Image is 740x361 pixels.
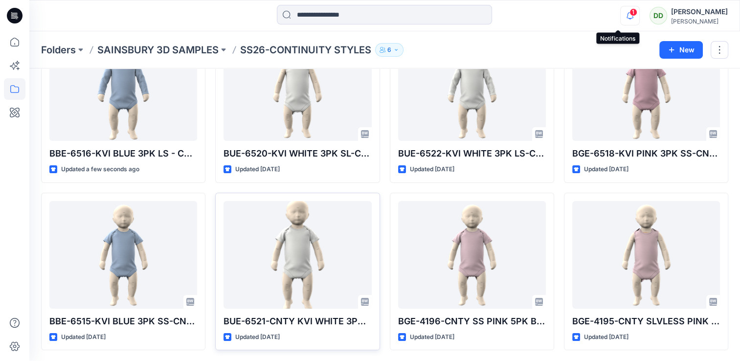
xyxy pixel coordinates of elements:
[224,33,371,141] a: BUE-6520-KVI WHITE 3PK SL-CNTY WHITE KVI 3PK SL BODYSUITS
[572,201,720,309] a: BGE-4195-CNTY SLVLESS PINK 5PK BODYSUIT
[235,332,280,342] p: Updated [DATE]
[398,315,546,328] p: BGE-4196-CNTY SS PINK 5PK BODYSUIT
[410,332,454,342] p: Updated [DATE]
[398,201,546,309] a: BGE-4196-CNTY SS PINK 5PK BODYSUIT
[375,43,404,57] button: 6
[410,164,454,175] p: Updated [DATE]
[398,147,546,160] p: BUE-6522-KVI WHITE 3PK LS-CNTY WHITE KVI 3PK LS BODYSUITS
[97,43,219,57] a: SAINSBURY 3D SAMPLES
[387,45,391,55] p: 6
[629,8,637,16] span: 1
[235,164,280,175] p: Updated [DATE]
[659,41,703,59] button: New
[650,7,667,24] div: DD
[49,201,197,309] a: BBE-6515-KVI BLUE 3PK SS-CNTY BLUE 3PK SS BODYSUITS
[49,315,197,328] p: BBE-6515-KVI BLUE 3PK SS-CNTY BLUE 3PK SS BODYSUITS
[671,6,728,18] div: [PERSON_NAME]
[41,43,76,57] a: Folders
[572,33,720,141] a: BGE-6518-KVI PINK 3PK SS-CNTY PINK 3PK SS BODYSUITS
[584,164,628,175] p: Updated [DATE]
[671,18,728,25] div: [PERSON_NAME]
[224,147,371,160] p: BUE-6520-KVI WHITE 3PK SL-CNTY WHITE KVI 3PK SL BODYSUITS
[61,332,106,342] p: Updated [DATE]
[584,332,628,342] p: Updated [DATE]
[398,33,546,141] a: BUE-6522-KVI WHITE 3PK LS-CNTY WHITE KVI 3PK LS BODYSUITS
[61,164,139,175] p: Updated a few seconds ago
[49,147,197,160] p: BBE-6516-KVI BLUE 3PK LS - CNTY BLUE 3PK LS BODYSUITS
[224,315,371,328] p: BUE-6521-CNTY KVI WHITE 3PK SS BODYSUITS
[572,147,720,160] p: BGE-6518-KVI PINK 3PK SS-CNTY PINK 3PK SS BODYSUITS
[240,43,371,57] p: SS26-CONTINUITY STYLES
[49,33,197,141] a: BBE-6516-KVI BLUE 3PK LS - CNTY BLUE 3PK LS BODYSUITS
[572,315,720,328] p: BGE-4195-CNTY SLVLESS PINK 5PK BODYSUIT
[224,201,371,309] a: BUE-6521-CNTY KVI WHITE 3PK SS BODYSUITS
